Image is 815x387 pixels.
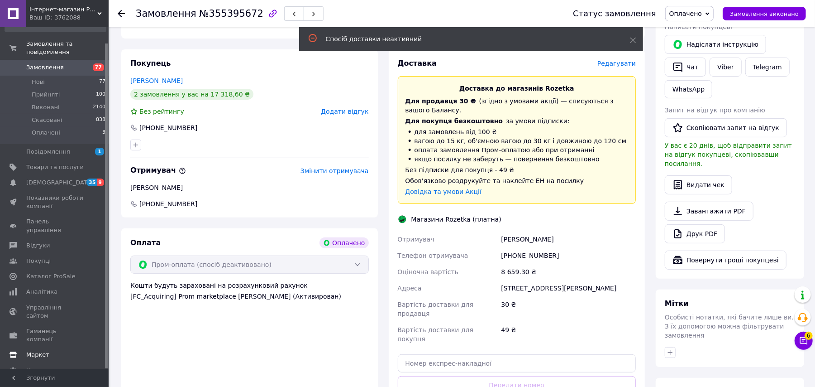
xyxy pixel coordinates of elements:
[26,272,75,281] span: Каталог ProSale
[138,123,198,132] div: [PHONE_NUMBER]
[405,97,476,105] span: Для продавця 30 ₴
[398,252,468,259] span: Телефон отримувача
[96,116,105,124] span: 838
[665,299,689,308] span: Мітки
[795,332,813,350] button: Чат з покупцем6
[665,35,766,54] button: Надіслати інструкцію
[32,78,45,86] span: Нові
[99,78,105,86] span: 77
[405,127,629,136] li: для замовлень від 100 ₴
[93,103,105,111] span: 2140
[500,231,638,247] div: [PERSON_NAME]
[500,322,638,347] div: 49 ₴
[26,163,84,171] span: Товари та послуги
[405,136,629,145] li: вагою до 15 кг, об'ємною вагою до 30 кг і довжиною до 120 см
[130,77,183,84] a: [PERSON_NAME]
[32,116,62,124] span: Скасовані
[398,268,458,276] span: Оціночна вартість
[409,215,504,224] div: Магазини Rozetka (платна)
[710,58,741,77] a: Viber
[405,176,629,185] div: Обов'язково роздрукуйте та наклейте ЕН на посилку
[405,188,482,195] a: Довідка та умови Акції
[26,194,84,210] span: Показники роботи компанії
[745,58,790,77] a: Telegram
[130,89,253,100] div: 2 замовлення у вас на 17 318,60 ₴
[130,183,369,192] div: [PERSON_NAME]
[405,117,503,125] span: Для покупця безкоштовно
[199,8,263,19] span: №355395672
[138,199,198,208] span: [PHONE_NUMBER]
[398,301,474,317] span: Вартість доставки для продавця
[665,142,792,167] span: У вас є 20 днів, щоб відправити запит на відгук покупцеві, скопіювавши посилання.
[86,179,97,186] span: 35
[95,148,104,155] span: 1
[665,202,753,221] a: Завантажити PDF
[326,34,607,44] div: Спосіб доставки неактивний
[500,280,638,296] div: [STREET_ADDRESS][PERSON_NAME]
[669,10,702,17] span: Оплачено
[573,9,656,18] div: Статус замовлення
[96,91,105,99] span: 100
[398,59,437,68] span: Доставка
[29,14,109,22] div: Ваш ID: 3762088
[405,155,629,164] li: якщо посилку не заберуть — повернення безкоштовно
[319,237,368,248] div: Оплачено
[730,10,799,17] span: Замовлення виконано
[405,145,629,155] li: оплата замовлення Пром-оплатою або при отриманні
[136,8,196,19] span: Замовлення
[500,247,638,264] div: [PHONE_NUMBER]
[597,60,636,67] span: Редагувати
[29,5,97,14] span: Інтернет-магазин Premium Pro
[300,167,369,174] span: Змінити отримувача
[665,224,725,243] a: Друк PDF
[398,236,434,243] span: Отримувач
[665,314,794,339] span: Особисті нотатки, які бачите лише ви. З їх допомогою можна фільтрувати замовлення
[665,251,786,270] button: Повернути гроші покупцеві
[805,330,813,339] span: 6
[26,179,93,187] span: [DEMOGRAPHIC_DATA]
[26,367,72,375] span: Налаштування
[26,288,57,296] span: Аналітика
[665,175,732,194] button: Видати чек
[26,218,84,234] span: Панель управління
[26,40,109,56] span: Замовлення та повідомлення
[405,97,629,115] div: (згідно з умовами акції) — списуються з вашого Балансу.
[26,304,84,320] span: Управління сайтом
[32,129,60,137] span: Оплачені
[723,7,806,20] button: Замовлення виконано
[32,91,60,99] span: Прийняті
[398,354,636,372] input: Номер експрес-накладної
[26,327,84,343] span: Гаманець компанії
[130,238,161,247] span: Оплата
[398,326,474,343] span: Вартість доставки для покупця
[97,179,104,186] span: 9
[405,116,629,126] div: за умови підписки:
[26,148,70,156] span: Повідомлення
[139,108,184,115] span: Без рейтингу
[665,118,787,137] button: Скопіювати запит на відгук
[26,242,50,250] span: Відгуки
[665,80,712,98] a: WhatsApp
[26,63,64,72] span: Замовлення
[26,257,51,265] span: Покупці
[130,292,369,301] div: [FC_Acquiring] Prom marketplace [PERSON_NAME] (Активирован)
[321,108,368,115] span: Додати відгук
[102,129,105,137] span: 3
[130,166,186,174] span: Отримувач
[665,58,706,77] button: Чат
[26,351,49,359] span: Маркет
[130,59,171,68] span: Покупець
[398,285,422,292] span: Адреса
[118,9,125,18] div: Повернутися назад
[405,165,629,174] div: Без підписки для покупця - 49 ₴
[32,103,60,111] span: Виконані
[500,264,638,280] div: 8 659.30 ₴
[130,281,369,301] div: Кошти будуть зараховані на розрахунковий рахунок
[459,85,574,92] span: Доставка до магазинів Rozetka
[500,296,638,322] div: 30 ₴
[93,63,104,71] span: 77
[665,106,765,114] span: Запит на відгук про компанію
